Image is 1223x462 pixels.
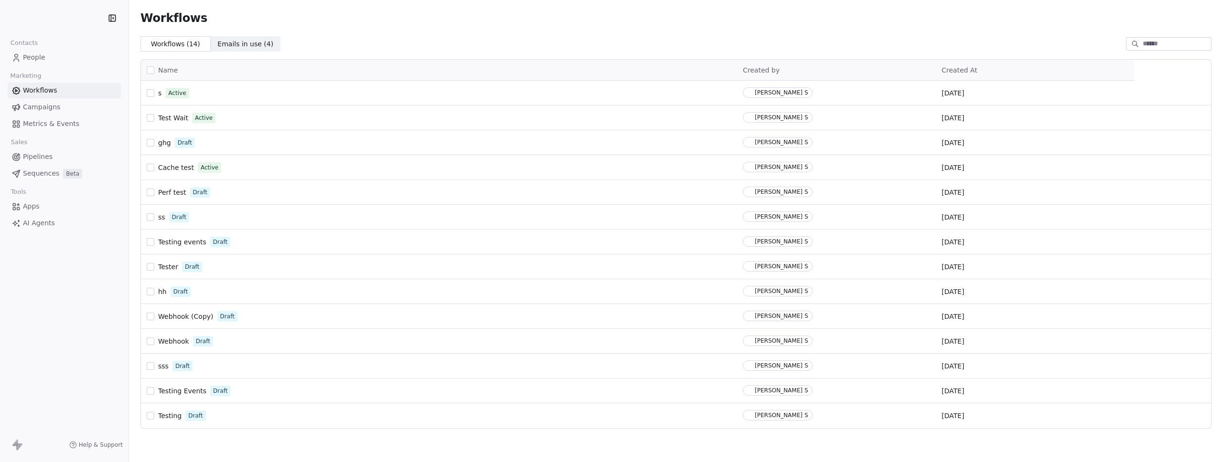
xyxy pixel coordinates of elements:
[158,212,165,222] a: ss
[158,114,188,122] span: Test Wait
[745,114,752,121] img: T
[942,411,964,420] span: [DATE]
[942,163,964,172] span: [DATE]
[755,313,808,319] div: [PERSON_NAME] S
[158,262,178,272] a: Tester
[158,336,189,346] a: Webhook
[755,288,808,294] div: [PERSON_NAME] S
[158,164,194,171] span: Cache test
[140,11,207,25] span: Workflows
[158,89,161,97] span: s
[745,189,752,196] img: T
[193,188,207,197] span: Draft
[178,138,192,147] span: Draft
[158,411,182,420] a: Testing
[173,287,188,296] span: Draft
[755,412,808,419] div: [PERSON_NAME] S
[158,113,188,123] a: Test Wait
[755,362,808,369] div: [PERSON_NAME] S
[158,138,171,147] a: ghg
[942,361,964,371] span: [DATE]
[745,238,752,245] img: T
[755,114,808,121] div: [PERSON_NAME] S
[220,312,235,321] span: Draft
[745,412,752,419] img: T
[158,387,206,395] span: Testing Events
[745,337,752,345] img: T
[196,337,210,346] span: Draft
[755,263,808,270] div: [PERSON_NAME] S
[745,288,752,295] img: T
[158,288,167,295] span: hh
[158,412,182,420] span: Testing
[23,119,79,129] span: Metrics & Events
[755,89,808,96] div: [PERSON_NAME] S
[213,238,227,246] span: Draft
[745,263,752,270] img: T
[745,387,752,394] img: T
[69,441,123,449] a: Help & Support
[158,386,206,396] a: Testing Events
[188,411,203,420] span: Draft
[942,66,977,74] span: Created At
[23,168,59,178] span: Sequences
[942,336,964,346] span: [DATE]
[195,114,213,122] span: Active
[8,99,121,115] a: Campaigns
[8,116,121,132] a: Metrics & Events
[158,189,186,196] span: Perf test
[942,113,964,123] span: [DATE]
[755,164,808,170] div: [PERSON_NAME] S
[158,139,171,147] span: ghg
[23,201,40,211] span: Apps
[158,312,214,321] a: Webhook (Copy)
[175,362,190,370] span: Draft
[172,213,186,221] span: Draft
[23,102,60,112] span: Campaigns
[158,313,214,320] span: Webhook (Copy)
[23,218,55,228] span: AI Agents
[755,139,808,146] div: [PERSON_NAME] S
[168,89,186,97] span: Active
[158,65,178,75] span: Name
[6,69,45,83] span: Marketing
[745,139,752,146] img: T
[158,263,178,271] span: Tester
[158,287,167,296] a: hh
[745,89,752,96] img: T
[8,50,121,65] a: People
[755,387,808,394] div: [PERSON_NAME] S
[6,36,42,50] span: Contacts
[745,362,752,369] img: T
[745,313,752,320] img: T
[158,238,206,246] span: Testing events
[23,52,45,63] span: People
[942,386,964,396] span: [DATE]
[755,337,808,344] div: [PERSON_NAME] S
[158,88,161,98] a: s
[755,213,808,220] div: [PERSON_NAME] S
[201,163,218,172] span: Active
[63,169,82,178] span: Beta
[743,66,780,74] span: Created by
[185,262,199,271] span: Draft
[942,287,964,296] span: [DATE]
[8,149,121,165] a: Pipelines
[79,441,123,449] span: Help & Support
[158,213,165,221] span: ss
[158,362,169,370] span: sss
[8,166,121,181] a: SequencesBeta
[158,337,189,345] span: Webhook
[942,88,964,98] span: [DATE]
[8,215,121,231] a: AI Agents
[217,39,273,49] span: Emails in use ( 4 )
[158,361,169,371] a: sss
[755,189,808,195] div: [PERSON_NAME] S
[745,213,752,220] img: T
[942,262,964,272] span: [DATE]
[158,163,194,172] a: Cache test
[8,199,121,214] a: Apps
[158,188,186,197] a: Perf test
[942,212,964,222] span: [DATE]
[7,185,30,199] span: Tools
